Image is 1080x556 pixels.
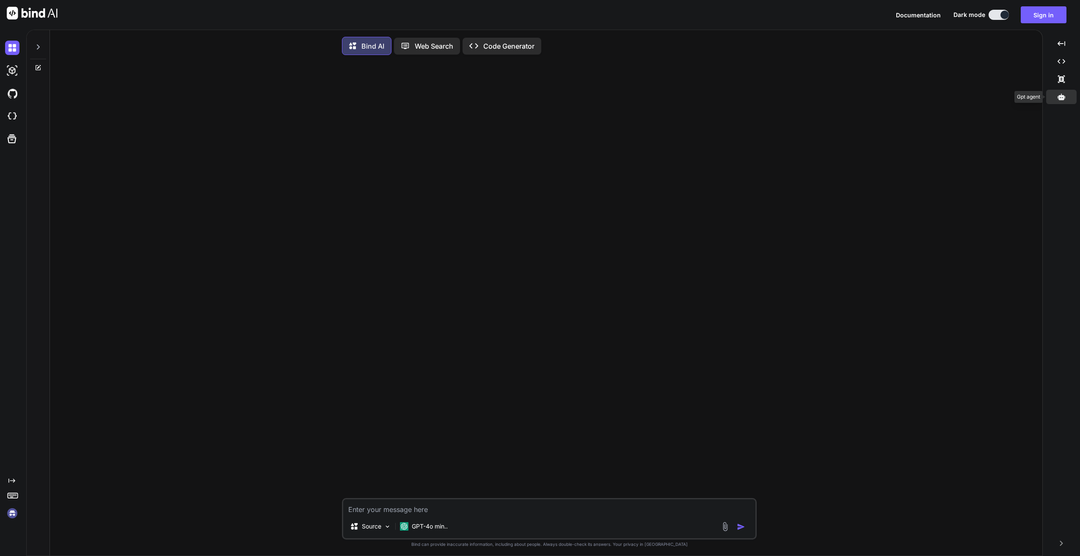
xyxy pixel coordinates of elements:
[384,523,391,530] img: Pick Models
[1014,91,1043,103] div: Gpt agent
[7,7,58,19] img: Bind AI
[342,541,757,548] p: Bind can provide inaccurate information, including about people. Always double-check its answers....
[361,41,384,51] p: Bind AI
[737,523,745,531] img: icon
[720,522,730,531] img: attachment
[5,86,19,101] img: githubDark
[412,522,448,531] p: GPT-4o min..
[483,41,534,51] p: Code Generator
[362,522,381,531] p: Source
[400,522,408,531] img: GPT-4o mini
[415,41,453,51] p: Web Search
[953,11,985,19] span: Dark mode
[5,506,19,520] img: signin
[5,63,19,78] img: darkAi-studio
[5,41,19,55] img: darkChat
[5,109,19,124] img: cloudideIcon
[896,11,941,19] button: Documentation
[1021,6,1066,23] button: Sign in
